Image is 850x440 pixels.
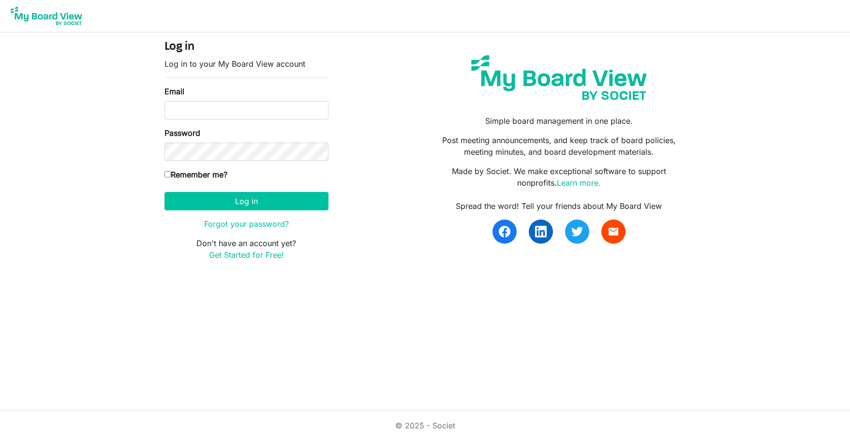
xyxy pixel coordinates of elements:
[608,226,619,237] span: email
[432,134,686,158] p: Post meeting announcements, and keep track of board policies, meeting minutes, and board developm...
[464,48,654,107] img: my-board-view-societ.svg
[164,171,171,177] input: Remember me?
[557,178,601,188] a: Learn more.
[601,220,626,244] a: email
[164,127,200,139] label: Password
[499,226,510,237] img: facebook.svg
[432,165,686,189] p: Made by Societ. We make exceptional software to support nonprofits.
[535,226,547,237] img: linkedin.svg
[204,219,289,229] a: Forgot your password?
[164,237,328,261] p: Don't have an account yet?
[164,169,227,180] label: Remember me?
[432,115,686,127] p: Simple board management in one place.
[8,4,85,28] img: My Board View Logo
[571,226,583,237] img: twitter.svg
[395,421,455,430] a: © 2025 - Societ
[164,86,184,97] label: Email
[164,192,328,210] button: Log in
[164,58,328,70] p: Log in to your My Board View account
[209,250,284,260] a: Get Started for Free!
[432,200,686,212] div: Spread the word! Tell your friends about My Board View
[164,40,328,54] h4: Log in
